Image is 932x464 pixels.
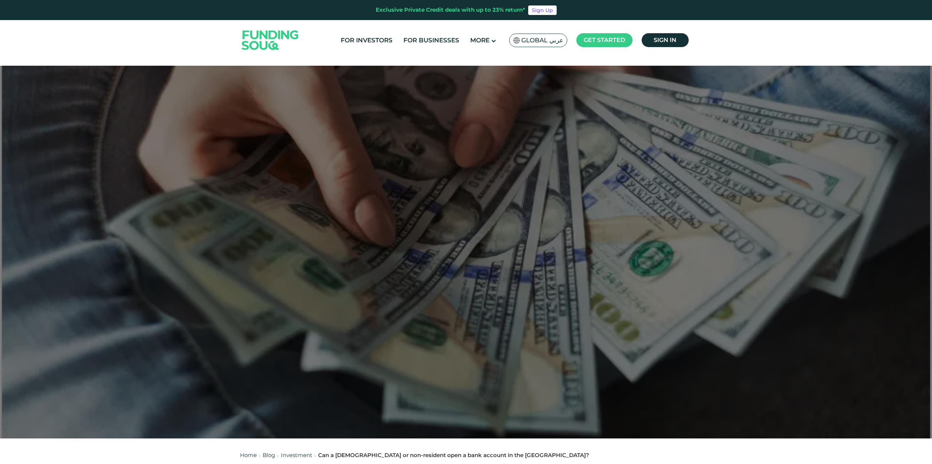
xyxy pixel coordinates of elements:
a: Sign Up [528,5,557,15]
a: For Investors [339,34,394,46]
a: Blog [263,452,275,459]
div: Exclusive Private Credit deals with up to 23% return* [376,6,525,14]
img: Logo [235,22,306,59]
a: For Businesses [402,34,461,46]
span: Global عربي [521,36,563,45]
img: SA Flag [513,37,520,43]
span: Sign in [654,37,676,43]
a: Sign in [642,33,689,47]
span: Get started [584,37,625,43]
a: Home [240,452,257,459]
a: Investment [281,452,312,459]
div: Can a [DEMOGRAPHIC_DATA] or non-resident open a bank account in the [GEOGRAPHIC_DATA]? [318,451,589,460]
span: More [470,37,490,44]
